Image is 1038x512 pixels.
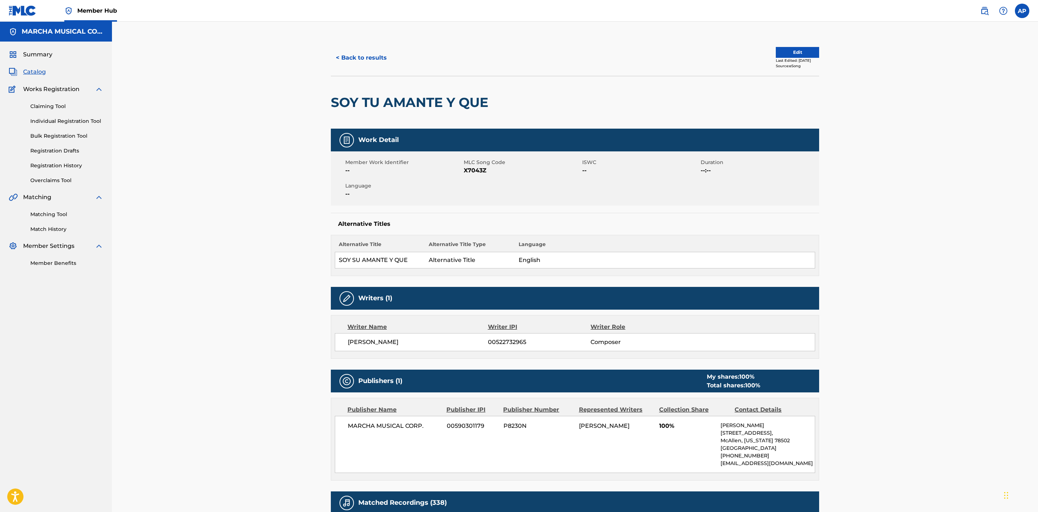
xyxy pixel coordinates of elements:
[1004,485,1008,506] div: Arrastrar
[9,193,18,202] img: Matching
[347,323,488,331] div: Writer Name
[591,323,684,331] div: Writer Role
[22,27,103,36] h5: MARCHA MUSICAL CORP.
[23,50,52,59] span: Summary
[30,132,103,140] a: Bulk Registration Tool
[721,444,815,452] p: [GEOGRAPHIC_DATA]
[1015,4,1029,18] div: User Menu
[446,405,498,414] div: Publisher IPI
[342,136,351,145] img: Work Detail
[9,68,46,76] a: CatalogCatalog
[579,422,630,429] span: [PERSON_NAME]
[999,7,1008,15] img: help
[503,405,573,414] div: Publisher Number
[1002,477,1038,512] iframe: Chat Widget
[345,182,462,190] span: Language
[977,4,992,18] a: Public Search
[345,166,462,175] span: --
[735,405,805,414] div: Contact Details
[659,422,715,430] span: 100%
[9,27,17,36] img: Accounts
[9,242,17,250] img: Member Settings
[707,381,760,390] div: Total shares:
[23,68,46,76] span: Catalog
[721,429,815,437] p: [STREET_ADDRESS],
[579,405,654,414] div: Represented Writers
[30,225,103,233] a: Match History
[30,117,103,125] a: Individual Registration Tool
[488,338,591,347] span: 00522732965
[30,147,103,155] a: Registration Drafts
[721,437,815,444] p: McAllen, [US_STATE] 78502
[464,159,580,166] span: MLC Song Code
[95,242,103,250] img: expand
[582,166,699,175] span: --
[358,136,399,144] h5: Work Detail
[331,49,392,67] button: < Back to results
[77,7,117,15] span: Member Hub
[23,242,74,250] span: Member Settings
[30,103,103,110] a: Claiming Tool
[721,452,815,460] p: [PHONE_NUMBER]
[358,377,402,385] h5: Publishers (1)
[1018,363,1038,421] iframe: Resource Center
[95,193,103,202] img: expand
[721,460,815,467] p: [EMAIL_ADDRESS][DOMAIN_NAME]
[996,4,1011,18] div: Help
[9,85,18,94] img: Works Registration
[345,190,462,198] span: --
[30,259,103,267] a: Member Benefits
[515,241,815,252] th: Language
[447,422,498,430] span: 00590301179
[338,220,812,228] h5: Alternative Titles
[701,159,817,166] span: Duration
[503,422,574,430] span: P8230N
[342,377,351,386] img: Publishers
[425,241,515,252] th: Alternative Title Type
[776,63,819,69] div: Source: eSong
[745,382,760,389] span: 100 %
[739,373,754,380] span: 100 %
[488,323,591,331] div: Writer IPI
[358,499,447,507] h5: Matched Recordings (338)
[64,7,73,15] img: Top Rightsholder
[721,422,815,429] p: [PERSON_NAME]
[342,499,351,507] img: Matched Recordings
[1002,477,1038,512] div: Widget de chat
[9,68,17,76] img: Catalog
[776,58,819,63] div: Last Edited: [DATE]
[659,405,729,414] div: Collection Share
[358,294,392,302] h5: Writers (1)
[347,405,441,414] div: Publisher Name
[331,94,492,111] h2: SOY TU AMANTE Y QUE
[23,193,51,202] span: Matching
[701,166,817,175] span: --:--
[9,50,17,59] img: Summary
[425,252,515,268] td: Alternative Title
[9,50,52,59] a: SummarySummary
[95,85,103,94] img: expand
[345,159,462,166] span: Member Work Identifier
[23,85,79,94] span: Works Registration
[9,5,36,16] img: MLC Logo
[342,294,351,303] img: Writers
[30,162,103,169] a: Registration History
[707,373,760,381] div: My shares:
[582,159,699,166] span: ISWC
[335,241,425,252] th: Alternative Title
[348,338,488,347] span: [PERSON_NAME]
[30,177,103,184] a: Overclaims Tool
[335,252,425,268] td: SOY SU AMANTE Y QUE
[515,252,815,268] td: English
[30,211,103,218] a: Matching Tool
[980,7,989,15] img: search
[776,47,819,58] button: Edit
[464,166,580,175] span: X7043Z
[591,338,684,347] span: Composer
[348,422,441,430] span: MARCHA MUSICAL CORP.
